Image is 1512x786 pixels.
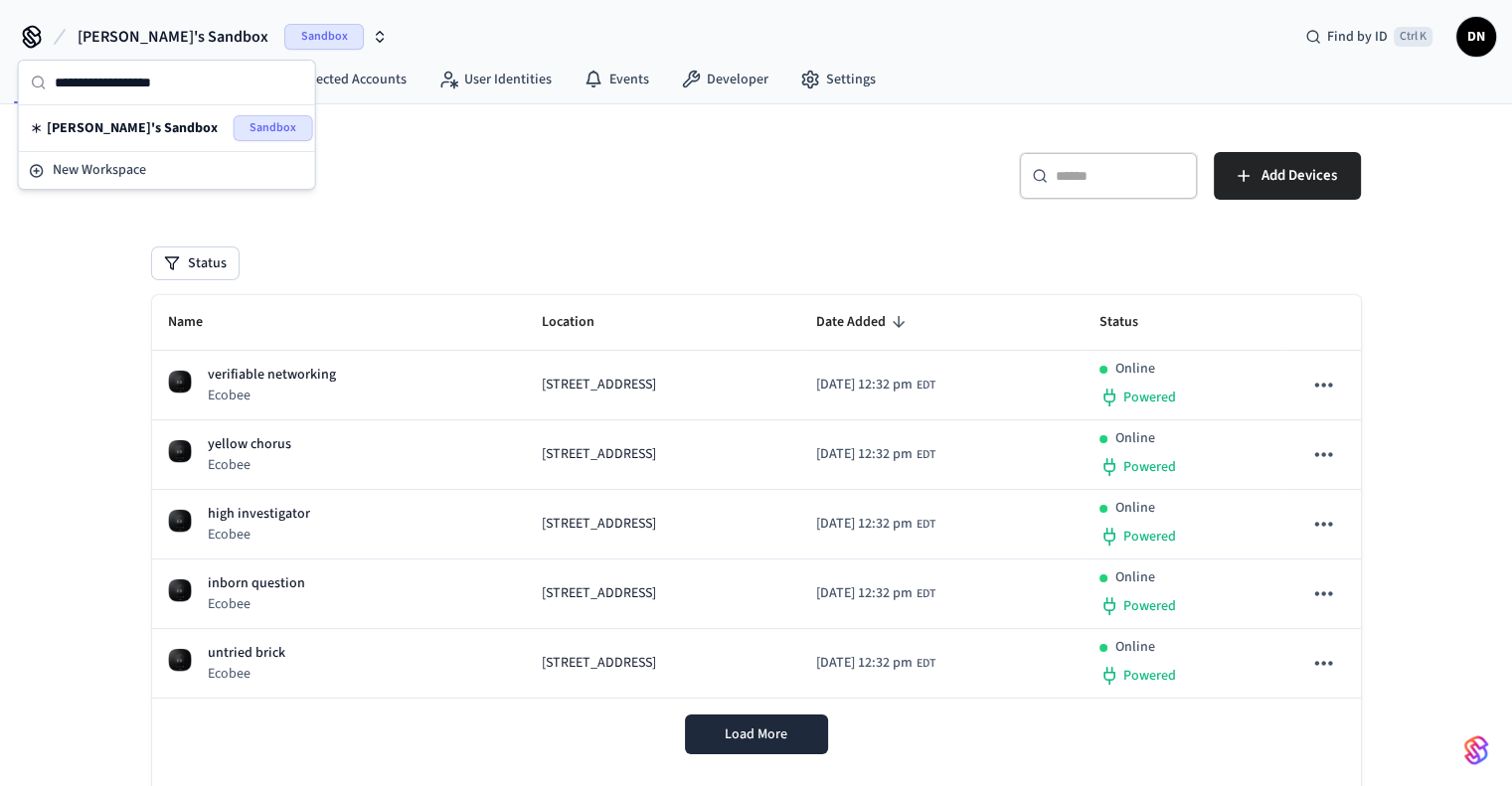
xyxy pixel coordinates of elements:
span: [DATE] 12:32 pm [816,514,913,535]
img: ecobee_lite_3 [168,439,192,463]
span: Powered [1123,388,1176,407]
p: Ecobee [208,594,305,614]
span: New Workspace [53,160,146,181]
div: Suggestions [19,105,315,151]
span: [STREET_ADDRESS] [542,583,656,604]
img: ecobee_lite_3 [168,509,192,533]
p: Ecobee [208,386,336,405]
p: Ecobee [208,455,291,475]
span: [STREET_ADDRESS] [542,444,656,465]
span: Find by ID [1327,27,1388,47]
p: yellow chorus [208,434,291,455]
span: [STREET_ADDRESS] [542,375,656,395]
img: ecobee_lite_3 [168,648,192,672]
span: [STREET_ADDRESS] [542,514,656,535]
p: Ecobee [208,525,310,545]
p: high investigator [208,504,310,525]
p: Online [1115,567,1155,588]
span: [DATE] 12:32 pm [816,583,913,604]
p: inborn question [208,573,305,594]
p: verifiable networking [208,365,336,386]
span: [DATE] 12:32 pm [816,653,913,674]
table: sticky table [152,295,1361,699]
div: America/Toronto [816,444,935,465]
span: Powered [1123,666,1176,686]
span: Sandbox [284,24,364,50]
a: Connected Accounts [243,62,422,97]
span: EDT [917,585,935,603]
span: [DATE] 12:32 pm [816,375,913,395]
div: America/Toronto [816,653,935,674]
span: EDT [917,446,935,464]
span: Location [542,307,620,338]
span: Sandbox [234,115,313,141]
span: Ctrl K [1394,27,1432,47]
span: EDT [917,655,935,673]
span: DN [1458,19,1494,55]
div: America/Toronto [816,514,935,535]
div: America/Toronto [816,375,935,395]
h5: Devices [152,152,745,193]
span: Name [168,307,229,338]
span: EDT [917,516,935,534]
p: Online [1115,637,1155,658]
a: Events [568,62,665,97]
div: America/Toronto [816,583,935,604]
button: Load More [685,714,828,754]
div: Find by IDCtrl K [1289,19,1448,55]
span: [PERSON_NAME]'s Sandbox [47,118,218,138]
p: Ecobee [208,664,285,684]
button: Status [152,247,239,279]
span: EDT [917,377,935,394]
a: Developer [665,62,784,97]
span: Load More [725,724,787,744]
span: [DATE] 12:32 pm [816,444,913,465]
span: [STREET_ADDRESS] [542,653,656,674]
span: [PERSON_NAME]'s Sandbox [78,25,268,49]
p: Online [1115,359,1155,380]
a: Settings [784,62,892,97]
img: ecobee_lite_3 [168,578,192,602]
button: DN [1456,17,1496,57]
a: User Identities [422,62,568,97]
span: Powered [1123,596,1176,616]
span: Powered [1123,527,1176,547]
a: Devices [4,62,107,97]
span: Date Added [816,307,912,338]
p: Online [1115,428,1155,449]
p: untried brick [208,643,285,664]
img: ecobee_lite_3 [168,370,192,393]
span: Add Devices [1261,163,1337,189]
img: SeamLogoGradient.69752ec5.svg [1464,734,1488,766]
span: Powered [1123,457,1176,477]
button: Add Devices [1214,152,1361,200]
span: Status [1099,307,1164,338]
button: New Workspace [21,154,313,187]
p: Online [1115,498,1155,519]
